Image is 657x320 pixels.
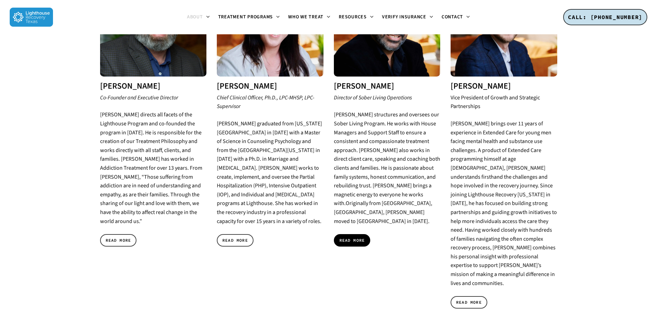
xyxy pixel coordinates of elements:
[100,234,137,247] a: READ MORE
[437,15,474,20] a: Contact
[217,234,254,247] a: READ MORE
[222,237,248,244] span: READ MORE
[183,15,214,20] a: About
[187,14,203,20] span: About
[100,110,207,226] p: [PERSON_NAME] directs all facets of the Lighthouse Program and co-founded the program in [DATE]. ...
[214,15,284,20] a: Treatment Programs
[217,82,323,91] h3: [PERSON_NAME]
[339,237,365,244] span: READ MORE
[563,9,647,26] a: CALL: [PHONE_NUMBER]
[451,82,557,91] h3: [PERSON_NAME]
[217,119,323,226] p: [PERSON_NAME] graduated from [US_STATE][GEOGRAPHIC_DATA] in [DATE] with a Master of Science in Co...
[451,119,557,288] p: [PERSON_NAME] brings over 11 years of experience in Extended Care for young men facing mental hea...
[451,94,540,110] i: Vice President of Growth and Strategic Partnerships
[218,14,273,20] span: Treatment Programs
[334,199,432,225] span: Originally from [GEOGRAPHIC_DATA], [GEOGRAPHIC_DATA], [PERSON_NAME] moved to [GEOGRAPHIC_DATA] in...
[456,299,482,306] span: READ MORE
[106,237,131,244] span: READ MORE
[10,8,53,27] img: Lighthouse Recovery Texas
[334,234,371,247] a: READ MORE
[217,94,314,110] em: Chief Clinical Officer, Ph.D., LPC-MHSP, LPC-Supervisor
[568,14,642,20] span: CALL: [PHONE_NUMBER]
[100,94,178,101] em: Co-Founder and Executive Director
[442,14,463,20] span: Contact
[334,110,441,226] p: [PERSON_NAME] structures and oversees our Sober Living Program. He works with House Managers and ...
[284,15,335,20] a: Who We Treat
[288,14,323,20] span: Who We Treat
[378,15,437,20] a: Verify Insurance
[334,82,441,91] h3: [PERSON_NAME]
[100,82,207,91] h3: [PERSON_NAME]
[451,296,487,309] a: READ MORE
[382,14,426,20] span: Verify Insurance
[335,15,378,20] a: Resources
[339,14,367,20] span: Resources
[334,94,412,101] em: Director of Sober Living Operations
